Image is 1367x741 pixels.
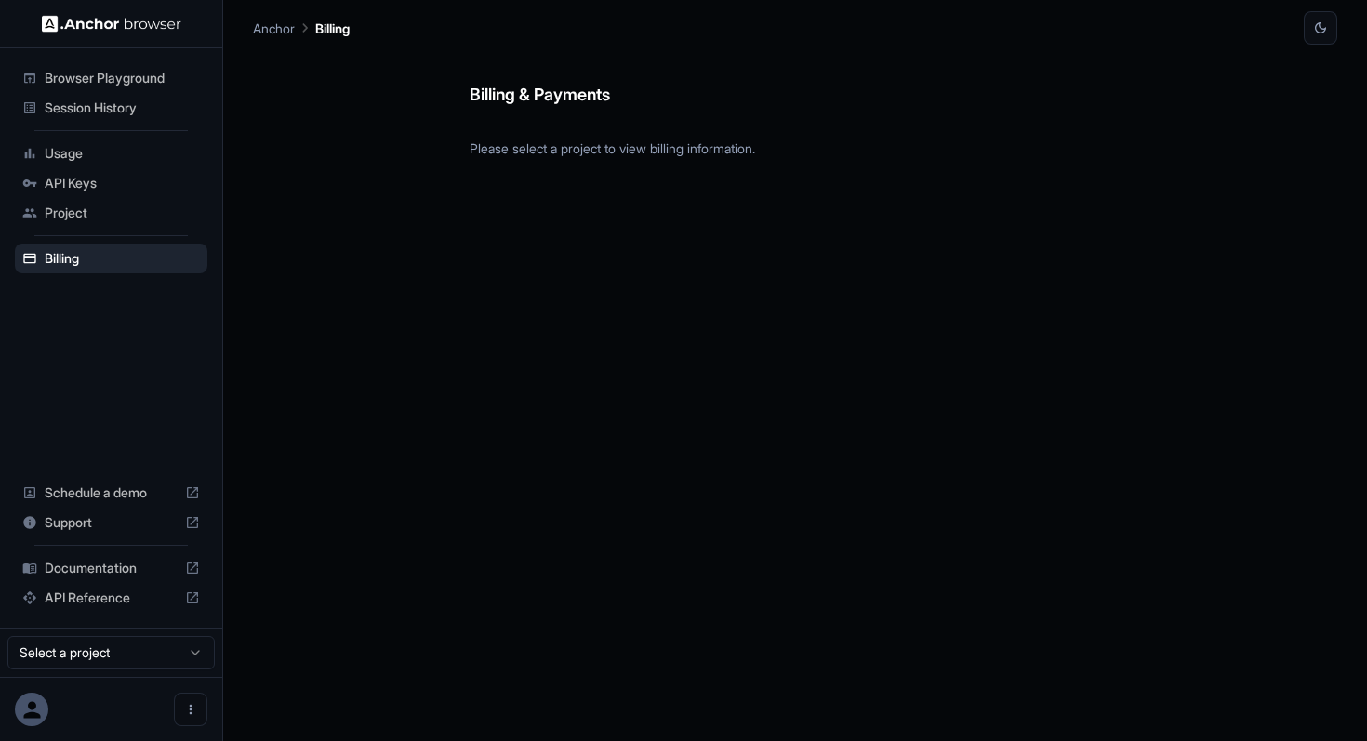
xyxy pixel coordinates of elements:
p: Please select a project to view billing information. [470,124,1121,158]
span: API Keys [45,174,200,192]
div: Support [15,508,207,537]
p: Billing [315,19,350,38]
button: Open menu [174,693,207,726]
div: Usage [15,139,207,168]
nav: breadcrumb [253,18,350,38]
div: Session History [15,93,207,123]
span: Project [45,204,200,222]
span: Schedule a demo [45,483,178,502]
span: Billing [45,249,200,268]
div: Documentation [15,553,207,583]
span: Browser Playground [45,69,200,87]
div: Project [15,198,207,228]
div: Billing [15,244,207,273]
div: API Keys [15,168,207,198]
div: Schedule a demo [15,478,207,508]
span: Session History [45,99,200,117]
div: Browser Playground [15,63,207,93]
span: Documentation [45,559,178,577]
p: Anchor [253,19,295,38]
span: Support [45,513,178,532]
h6: Billing & Payments [470,45,1121,109]
div: API Reference [15,583,207,613]
img: Anchor Logo [42,15,181,33]
span: API Reference [45,589,178,607]
span: Usage [45,144,200,163]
